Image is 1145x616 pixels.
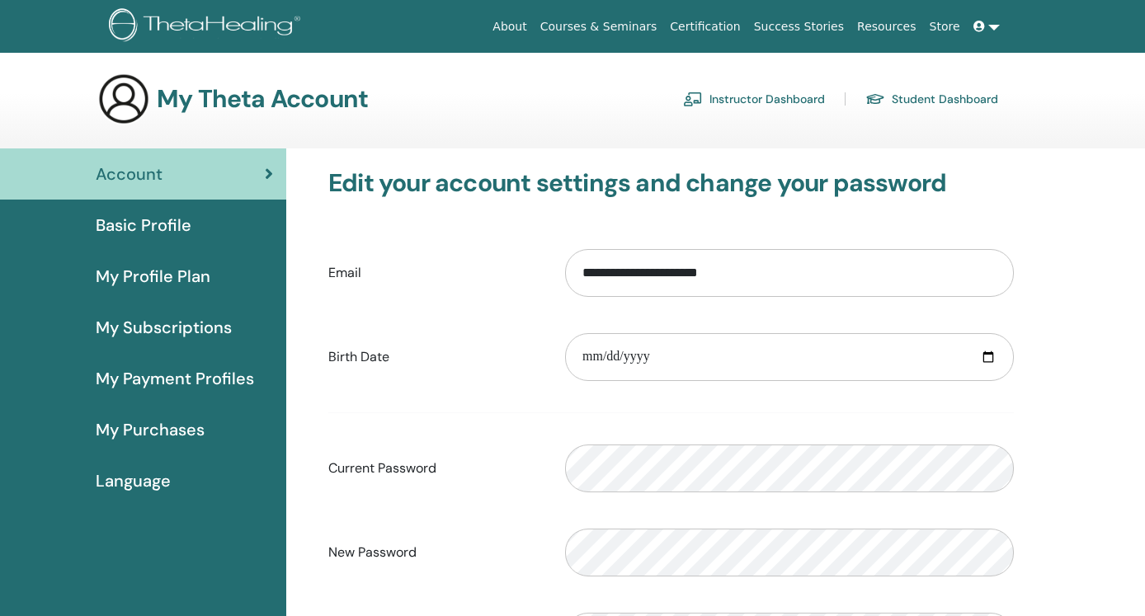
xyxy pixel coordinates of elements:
img: logo.png [109,8,306,45]
label: Current Password [316,453,553,484]
label: New Password [316,537,553,568]
span: My Purchases [96,417,205,442]
a: About [486,12,533,42]
label: Email [316,257,553,289]
span: My Profile Plan [96,264,210,289]
a: Courses & Seminars [534,12,664,42]
span: My Payment Profiles [96,366,254,391]
span: Account [96,162,163,186]
img: graduation-cap.svg [865,92,885,106]
a: Success Stories [747,12,851,42]
h3: Edit your account settings and change your password [328,168,1014,198]
label: Birth Date [316,341,553,373]
a: Store [923,12,967,42]
span: Basic Profile [96,213,191,237]
h3: My Theta Account [157,84,368,114]
img: chalkboard-teacher.svg [683,92,703,106]
a: Student Dashboard [865,86,998,112]
img: generic-user-icon.jpg [97,73,150,125]
a: Instructor Dashboard [683,86,825,112]
span: My Subscriptions [96,315,232,340]
a: Resources [851,12,923,42]
span: Language [96,468,171,493]
a: Certification [663,12,747,42]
